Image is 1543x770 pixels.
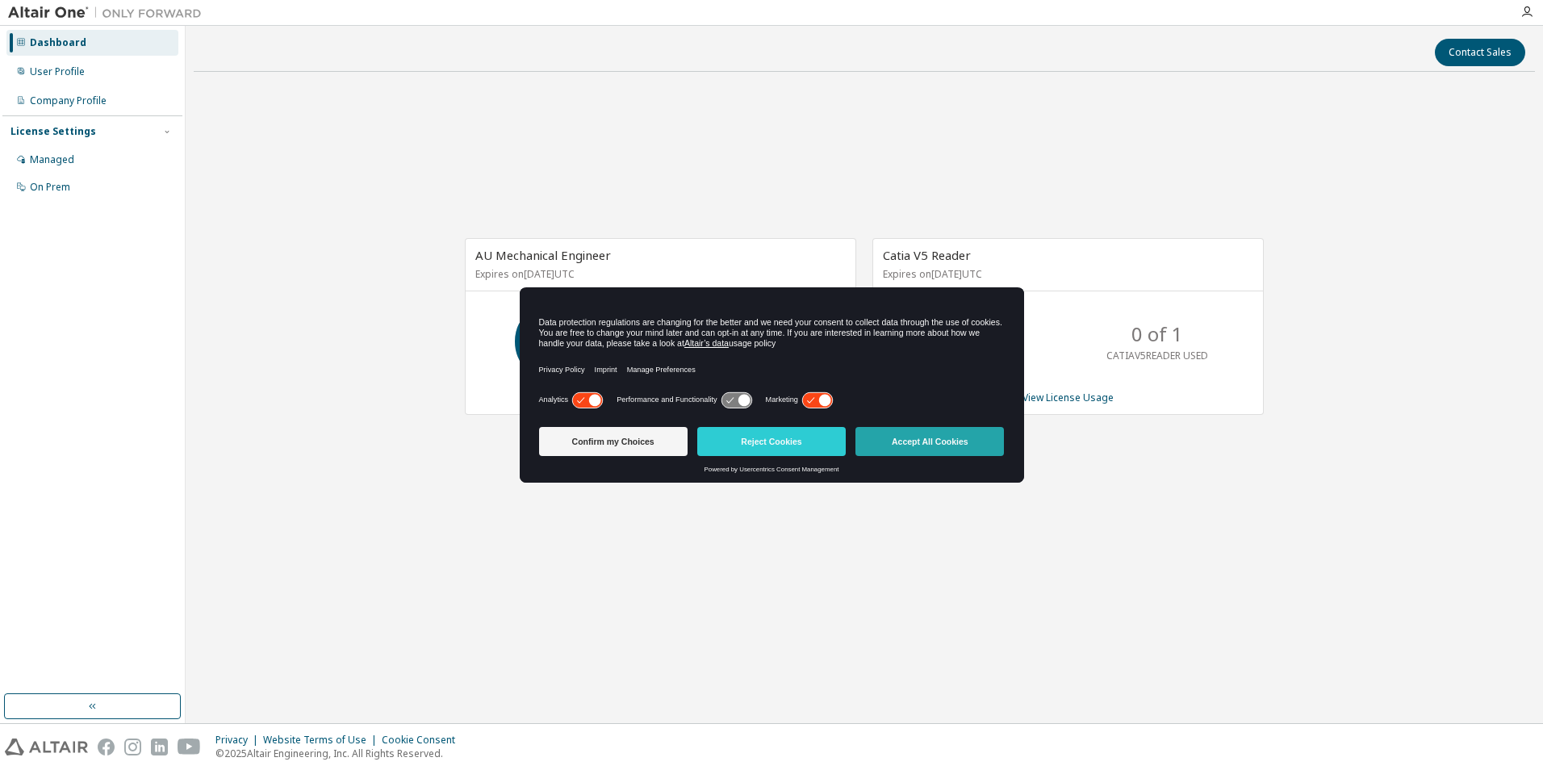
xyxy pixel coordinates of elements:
img: facebook.svg [98,739,115,755]
img: Altair One [8,5,210,21]
button: Contact Sales [1435,39,1525,66]
div: License Settings [10,125,96,138]
div: Cookie Consent [382,734,465,747]
a: View License Usage [1022,391,1114,404]
p: © 2025 Altair Engineering, Inc. All Rights Reserved. [215,747,465,760]
div: Privacy [215,734,263,747]
div: Managed [30,153,74,166]
div: Company Profile [30,94,107,107]
div: Dashboard [30,36,86,49]
img: altair_logo.svg [5,739,88,755]
p: CATIAV5READER USED [1106,349,1208,362]
div: On Prem [30,181,70,194]
img: instagram.svg [124,739,141,755]
span: Catia V5 Reader [883,247,971,263]
p: Expires on [DATE] UTC [475,267,842,281]
img: linkedin.svg [151,739,168,755]
p: Expires on [DATE] UTC [883,267,1249,281]
div: User Profile [30,65,85,78]
p: 0 of 1 [1131,320,1183,348]
img: youtube.svg [178,739,201,755]
div: Website Terms of Use [263,734,382,747]
span: AU Mechanical Engineer [475,247,611,263]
